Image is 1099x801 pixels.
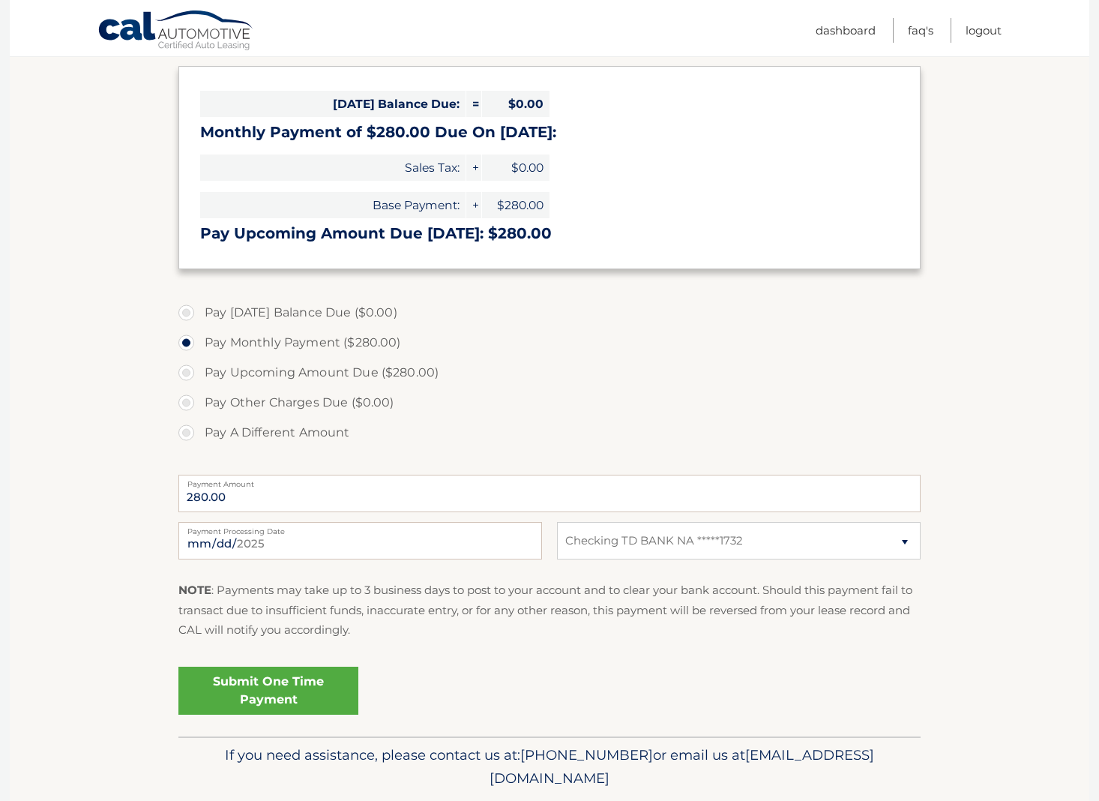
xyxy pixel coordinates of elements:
p: If you need assistance, please contact us at: or email us at [188,743,911,791]
label: Payment Processing Date [178,522,542,534]
a: Logout [966,18,1002,43]
input: Payment Amount [178,475,921,512]
a: Cal Automotive [97,10,255,53]
span: $0.00 [482,154,549,181]
h3: Pay Upcoming Amount Due [DATE]: $280.00 [200,224,899,243]
span: Base Payment: [200,192,466,218]
a: Submit One Time Payment [178,667,358,715]
span: [DATE] Balance Due: [200,91,466,117]
span: Sales Tax: [200,154,466,181]
a: Dashboard [816,18,876,43]
span: + [466,192,481,218]
h3: Monthly Payment of $280.00 Due On [DATE]: [200,123,899,142]
label: Pay Monthly Payment ($280.00) [178,328,921,358]
label: Pay Upcoming Amount Due ($280.00) [178,358,921,388]
span: + [466,154,481,181]
span: = [466,91,481,117]
label: Pay [DATE] Balance Due ($0.00) [178,298,921,328]
input: Payment Date [178,522,542,559]
span: $280.00 [482,192,549,218]
a: FAQ's [908,18,933,43]
p: : Payments may take up to 3 business days to post to your account and to clear your bank account.... [178,580,921,640]
strong: NOTE [178,583,211,597]
span: [PHONE_NUMBER] [520,746,653,763]
label: Pay Other Charges Due ($0.00) [178,388,921,418]
label: Pay A Different Amount [178,418,921,448]
label: Payment Amount [178,475,921,487]
span: $0.00 [482,91,549,117]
